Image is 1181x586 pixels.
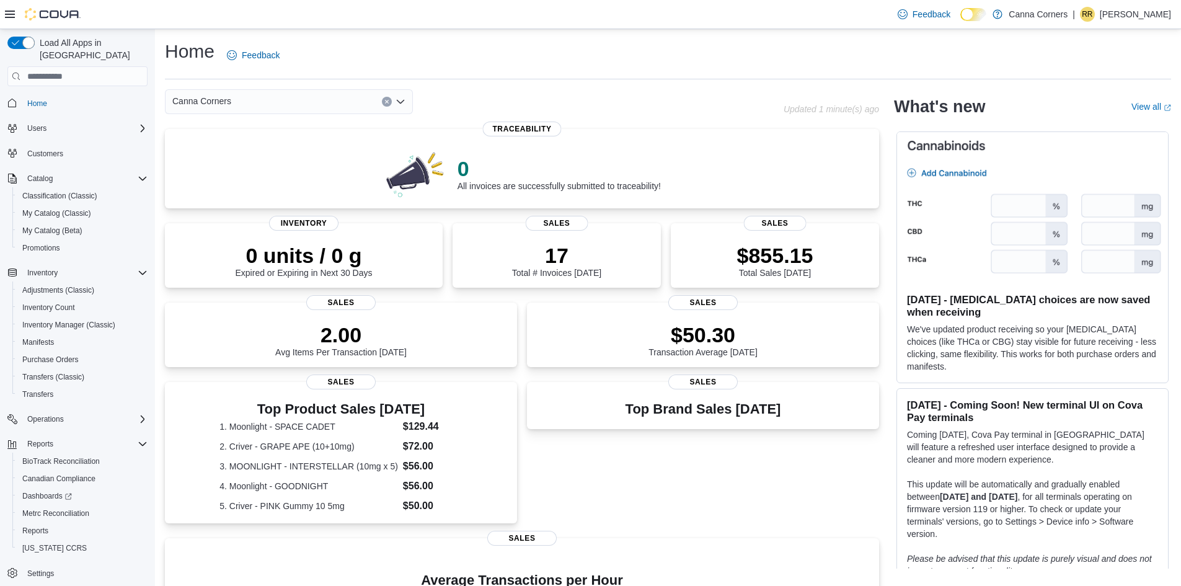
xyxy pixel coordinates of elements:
span: Inventory Manager (Classic) [17,317,148,332]
h1: Home [165,39,215,64]
span: Classification (Classic) [17,189,148,203]
a: Customers [22,146,68,161]
span: Adjustments (Classic) [22,285,94,295]
button: Inventory [2,264,153,282]
h3: [DATE] - [MEDICAL_DATA] choices are now saved when receiving [907,293,1158,318]
span: Catalog [22,171,148,186]
span: Washington CCRS [17,541,148,556]
a: Inventory Count [17,300,80,315]
a: Transfers (Classic) [17,370,89,384]
em: Please be advised that this update is purely visual and does not impact payment functionality. [907,554,1152,576]
button: My Catalog (Classic) [12,205,153,222]
span: Load All Apps in [GEOGRAPHIC_DATA] [35,37,148,61]
button: Inventory Count [12,299,153,316]
a: Inventory Manager (Classic) [17,317,120,332]
span: Feedback [913,8,950,20]
button: Users [22,121,51,136]
h3: Top Product Sales [DATE] [219,402,462,417]
button: Classification (Classic) [12,187,153,205]
button: [US_STATE] CCRS [12,539,153,557]
p: Canna Corners [1009,7,1068,22]
button: Reports [22,437,58,451]
span: Metrc Reconciliation [17,506,148,521]
span: Sales [526,216,588,231]
button: Reports [12,522,153,539]
span: Customers [22,146,148,161]
button: Reports [2,435,153,453]
svg: External link [1164,104,1171,112]
span: Inventory Count [22,303,75,313]
button: Operations [2,411,153,428]
a: Dashboards [17,489,77,504]
button: Transfers (Classic) [12,368,153,386]
dt: 3. MOONLIGHT - INTERSTELLAR (10mg x 5) [219,460,398,473]
a: Adjustments (Classic) [17,283,99,298]
p: Updated 1 minute(s) ago [784,104,879,114]
span: Feedback [242,49,280,61]
p: | [1073,7,1075,22]
button: Transfers [12,386,153,403]
span: [US_STATE] CCRS [22,543,87,553]
a: Purchase Orders [17,352,84,367]
span: Dashboards [17,489,148,504]
span: Manifests [17,335,148,350]
div: All invoices are successfully submitted to traceability! [458,156,661,191]
dd: $56.00 [403,479,462,494]
span: Reports [22,437,148,451]
span: Canna Corners [172,94,231,109]
p: Coming [DATE], Cova Pay terminal in [GEOGRAPHIC_DATA] will feature a refreshed user interface des... [907,428,1158,466]
p: $855.15 [737,243,813,268]
span: Reports [27,439,53,449]
a: My Catalog (Classic) [17,206,96,221]
span: RR [1082,7,1092,22]
span: Catalog [27,174,53,184]
button: Adjustments (Classic) [12,282,153,299]
button: Metrc Reconciliation [12,505,153,522]
a: Canadian Compliance [17,471,100,486]
p: $50.30 [648,322,758,347]
span: Reports [22,526,48,536]
button: Settings [2,564,153,582]
dt: 1. Moonlight - SPACE CADET [219,420,398,433]
span: Home [22,95,148,110]
div: Expired or Expiring in Next 30 Days [236,243,373,278]
div: Total # Invoices [DATE] [512,243,601,278]
span: My Catalog (Classic) [17,206,148,221]
a: Feedback [222,43,285,68]
span: My Catalog (Beta) [17,223,148,238]
span: Users [22,121,148,136]
button: Open list of options [396,97,405,107]
dd: $50.00 [403,499,462,513]
p: We've updated product receiving so your [MEDICAL_DATA] choices (like THCa or CBG) stay visible fo... [907,323,1158,373]
a: Metrc Reconciliation [17,506,94,521]
div: Avg Items Per Transaction [DATE] [275,322,407,357]
span: Home [27,99,47,109]
span: Inventory [27,268,58,278]
a: Manifests [17,335,59,350]
span: Inventory Count [17,300,148,315]
button: Manifests [12,334,153,351]
span: Classification (Classic) [22,191,97,201]
h2: What's new [894,97,985,117]
a: My Catalog (Beta) [17,223,87,238]
button: BioTrack Reconciliation [12,453,153,470]
span: Settings [27,569,54,579]
span: Transfers [17,387,148,402]
div: Total Sales [DATE] [737,243,813,278]
span: Sales [306,375,376,389]
span: Operations [22,412,148,427]
dt: 5. Criver - PINK Gummy 10 5mg [219,500,398,512]
p: This update will be automatically and gradually enabled between , for all terminals operating on ... [907,478,1158,540]
span: BioTrack Reconciliation [22,456,100,466]
span: Purchase Orders [22,355,79,365]
a: View allExternal link [1131,102,1171,112]
button: Purchase Orders [12,351,153,368]
dt: 4. Moonlight - GOODNIGHT [219,480,398,492]
span: Operations [27,414,64,424]
span: Dark Mode [960,21,961,22]
span: Inventory Manager (Classic) [22,320,115,330]
a: Promotions [17,241,65,255]
span: My Catalog (Classic) [22,208,91,218]
button: Catalog [22,171,58,186]
a: Reports [17,523,53,538]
